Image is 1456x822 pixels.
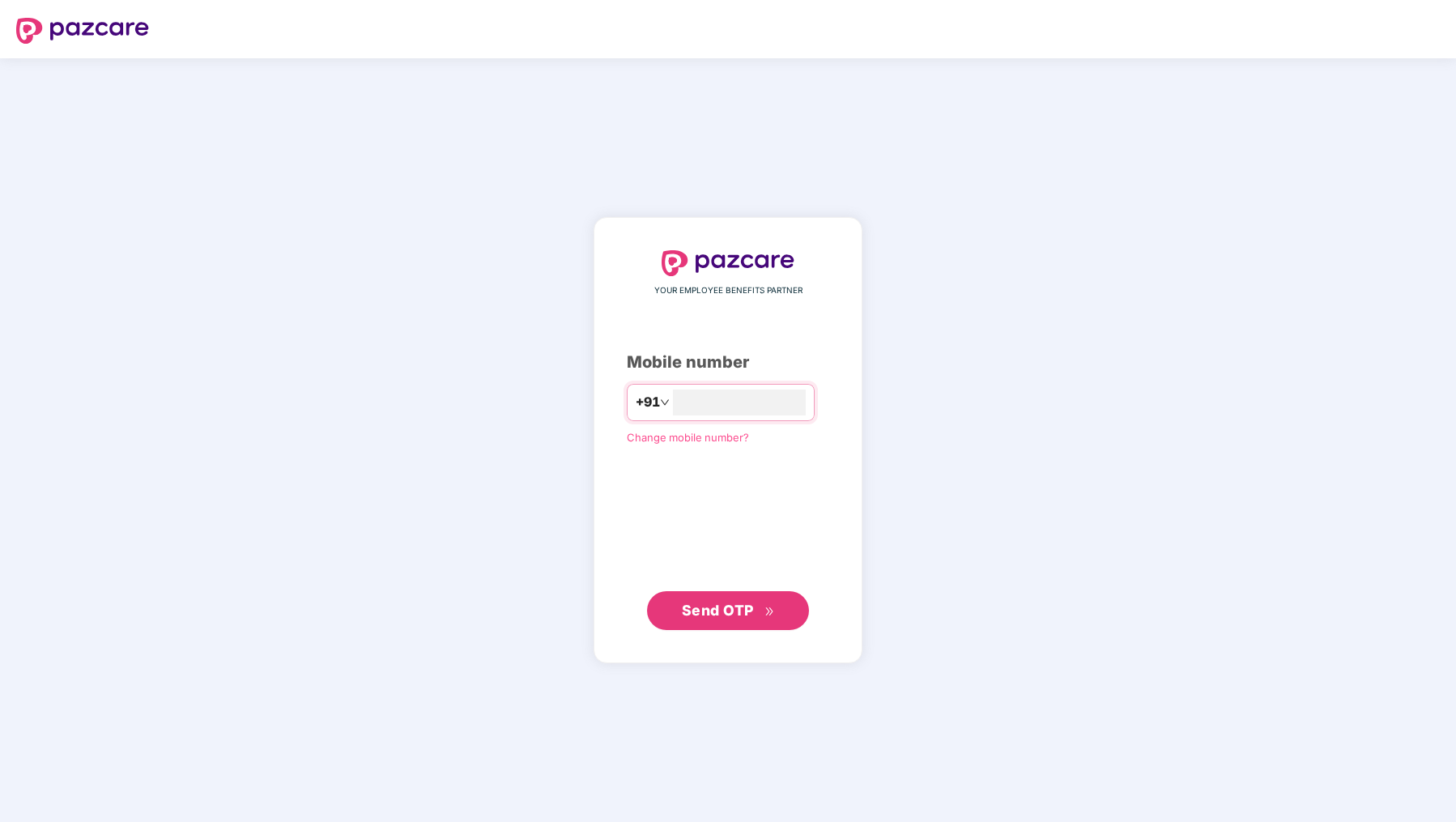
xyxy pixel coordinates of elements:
img: logo [16,18,149,44]
span: double-right [764,607,775,617]
span: down [660,398,670,407]
a: Change mobile number? [627,431,749,444]
span: +91 [636,392,660,412]
div: Mobile number [627,350,829,375]
span: YOUR EMPLOYEE BENEFITS PARTNER [654,284,803,297]
img: logo [662,250,794,276]
button: Send OTPdouble-right [647,591,809,630]
span: Send OTP [682,602,754,619]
